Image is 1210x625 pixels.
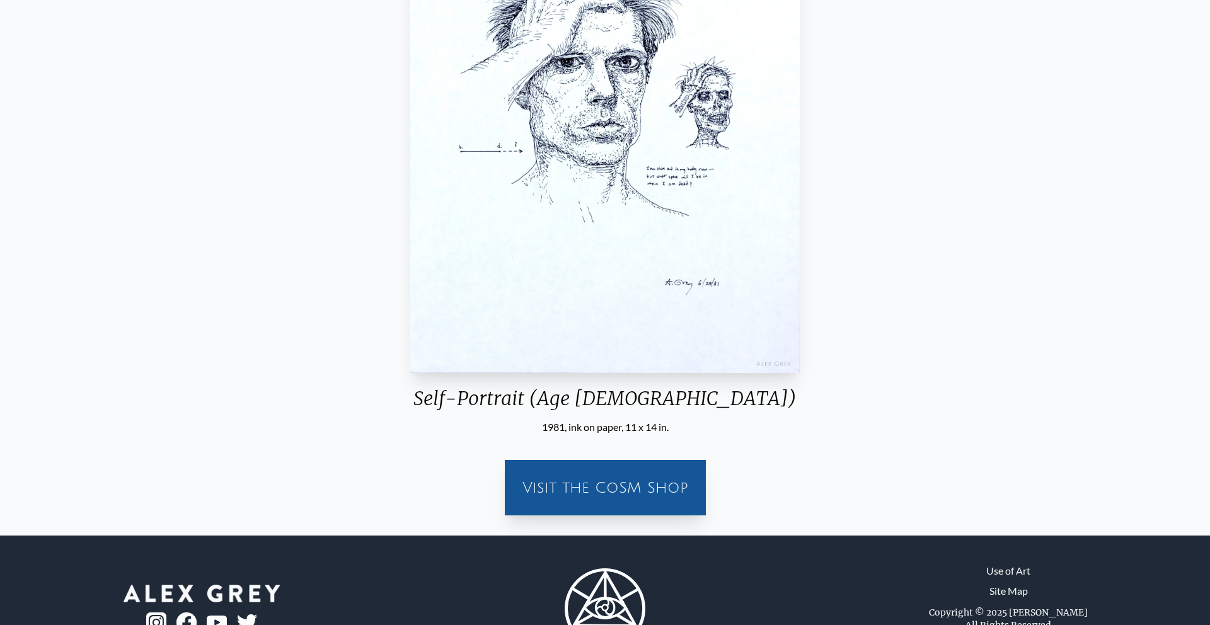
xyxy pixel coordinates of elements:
a: Site Map [989,583,1028,599]
div: Copyright © 2025 [PERSON_NAME] [929,606,1088,619]
a: Use of Art [986,563,1030,578]
div: Self-Portrait (Age [DEMOGRAPHIC_DATA]) [403,387,807,420]
div: 1981, ink on paper, 11 x 14 in. [403,420,807,435]
a: Visit the CoSM Shop [512,467,698,508]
